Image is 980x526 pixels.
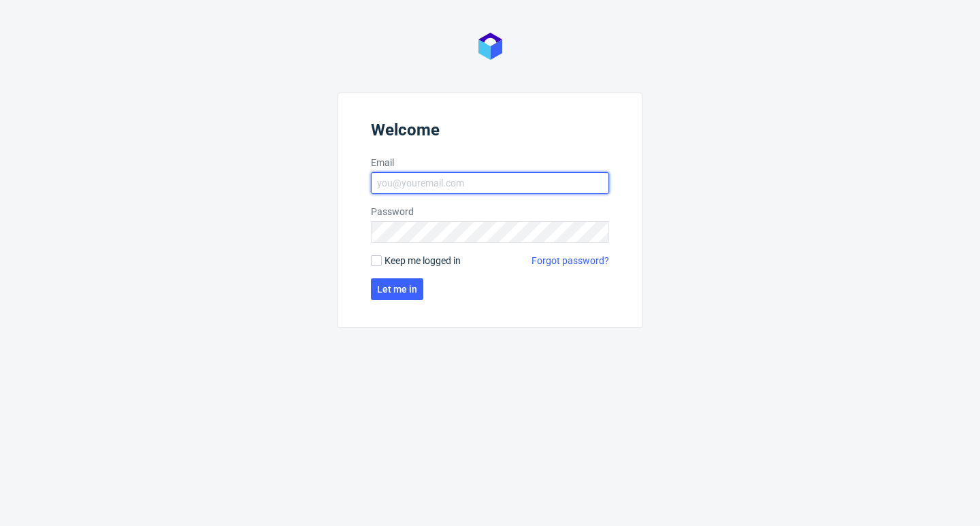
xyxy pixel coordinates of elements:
button: Let me in [371,278,423,300]
label: Email [371,156,609,169]
span: Keep me logged in [385,254,461,267]
span: Let me in [377,284,417,294]
a: Forgot password? [532,254,609,267]
input: you@youremail.com [371,172,609,194]
header: Welcome [371,120,609,145]
label: Password [371,205,609,218]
